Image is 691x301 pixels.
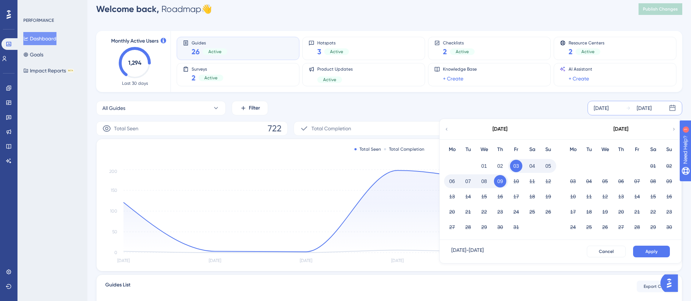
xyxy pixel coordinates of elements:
[583,206,595,218] button: 18
[317,47,321,57] span: 3
[478,221,490,233] button: 29
[494,175,506,187] button: 09
[105,281,130,292] span: Guides List
[478,190,490,203] button: 15
[112,229,117,234] tspan: 50
[567,221,579,233] button: 24
[540,145,556,154] div: Su
[599,249,614,254] span: Cancel
[542,190,554,203] button: 19
[110,209,117,214] tspan: 100
[192,73,196,83] span: 2
[494,206,506,218] button: 23
[209,258,221,263] tspan: [DATE]
[526,206,538,218] button: 25
[629,145,645,154] div: Fr
[599,221,611,233] button: 26
[631,221,643,233] button: 28
[542,175,554,187] button: 12
[647,175,659,187] button: 08
[631,206,643,218] button: 21
[631,175,643,187] button: 07
[478,206,490,218] button: 22
[615,190,627,203] button: 13
[594,104,609,112] div: [DATE]
[102,104,125,112] span: All Guides
[647,160,659,172] button: 01
[192,66,223,71] span: Surveys
[663,175,675,187] button: 09
[599,206,611,218] button: 19
[494,221,506,233] button: 30
[443,40,475,45] span: Checklists
[462,221,474,233] button: 28
[96,101,226,115] button: All Guides
[663,221,675,233] button: 30
[192,47,200,57] span: 26
[456,49,469,55] span: Active
[645,145,661,154] div: Sa
[583,221,595,233] button: 25
[510,190,522,203] button: 17
[569,47,573,57] span: 2
[122,80,148,86] span: Last 30 days
[114,124,138,133] span: Total Seen
[660,272,682,294] iframe: UserGuiding AI Assistant Launcher
[462,175,474,187] button: 07
[494,190,506,203] button: 16
[23,64,74,77] button: Impact ReportsBETA
[569,74,589,83] a: + Create
[114,250,117,255] tspan: 0
[249,104,260,112] span: Filter
[599,190,611,203] button: 12
[663,206,675,218] button: 23
[581,49,594,55] span: Active
[67,69,74,72] div: BETA
[615,175,627,187] button: 06
[443,47,447,57] span: 2
[567,190,579,203] button: 10
[567,206,579,218] button: 17
[526,190,538,203] button: 18
[96,4,159,14] span: Welcome back,
[663,190,675,203] button: 16
[581,145,597,154] div: Tu
[597,145,613,154] div: We
[613,145,629,154] div: Th
[17,2,46,11] span: Need Help?
[300,258,312,263] tspan: [DATE]
[330,49,343,55] span: Active
[478,160,490,172] button: 01
[510,221,522,233] button: 31
[492,125,507,134] div: [DATE]
[51,4,53,9] div: 1
[232,101,268,115] button: Filter
[615,221,627,233] button: 27
[391,258,404,263] tspan: [DATE]
[446,221,458,233] button: 27
[192,40,227,45] span: Guides
[462,190,474,203] button: 14
[443,66,477,72] span: Knowledge Base
[599,175,611,187] button: 05
[268,123,282,134] span: 722
[111,37,158,45] span: Monthly Active Users
[23,17,54,23] div: PERFORMANCE
[542,206,554,218] button: 26
[460,145,476,154] div: Tu
[492,145,508,154] div: Th
[510,175,522,187] button: 10
[208,49,221,55] span: Active
[526,175,538,187] button: 11
[587,246,626,257] button: Cancel
[111,188,117,193] tspan: 150
[446,190,458,203] button: 13
[96,3,212,15] div: Roadmap 👋
[647,206,659,218] button: 22
[23,48,43,61] button: Goals
[661,145,677,154] div: Su
[443,74,463,83] a: + Create
[23,32,56,45] button: Dashboard
[631,190,643,203] button: 14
